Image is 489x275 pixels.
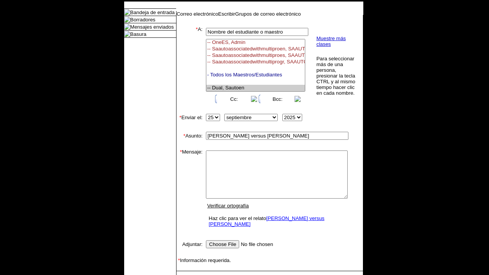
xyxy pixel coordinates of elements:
[176,239,202,250] td: Adjuntar:
[176,231,184,239] img: spacer.gif
[206,46,305,52] option: -- Saautoassociatedwithmultiproen, SAAUTOASSOCIATEDWITHMULTIPROGRAMEN
[130,31,146,37] a: Basura
[273,96,283,102] a: Bcc:
[209,215,324,227] a: [PERSON_NAME] versus [PERSON_NAME]
[176,26,202,105] td: A:
[176,263,184,271] img: spacer.gif
[176,250,184,257] img: spacer.gif
[206,59,305,65] option: -- Saautoassociatedwithmultiprogr, SAAUTOASSOCIATEDWITHMULTIPROGRAMCLA
[176,130,202,141] td: Asunto:
[206,39,305,46] option: -- OneES, Admin
[207,214,347,229] td: Haz clic para ver el relato
[316,36,346,47] a: Muestre más clases
[124,31,130,37] img: folder_icon.gif
[124,24,130,30] img: folder_icon.gif
[257,95,261,103] img: button_left.png
[251,96,257,102] img: button_right.png
[176,149,202,231] td: Mensaje:
[235,11,301,17] a: Grupos de correo electrónico
[176,11,218,17] a: Correo electrónico
[202,136,203,136] img: spacer.gif
[230,96,238,102] a: Cc:
[130,10,175,15] a: Bandeja de entrada
[202,117,203,118] img: spacer.gif
[176,257,363,263] td: Información requerida.
[202,64,204,68] img: spacer.gif
[176,105,184,112] img: spacer.gif
[130,24,174,30] a: Mensajes enviados
[206,72,305,78] option: - Todos los Maestros/Estudiantes
[316,55,357,96] td: Para seleccionar más de una persona, presionar la tecla CTRL y al mismo tiempo hacer clic en cada...
[176,141,184,149] img: spacer.gif
[124,16,130,23] img: folder_icon.gif
[130,17,155,23] a: Borradores
[295,96,301,102] img: button_right.png
[206,52,305,59] option: -- Saautoassociatedwithmultiproes, SAAUTOASSOCIATEDWITHMULTIPROGRAMES
[176,112,202,123] td: Enviar el:
[218,11,235,17] a: Escribir
[124,9,130,15] img: folder_icon.gif
[214,95,217,103] img: button_left.png
[207,203,249,209] a: Verificar ortografía
[206,85,305,91] option: -- Dual, Sautoen
[176,123,184,130] img: spacer.gif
